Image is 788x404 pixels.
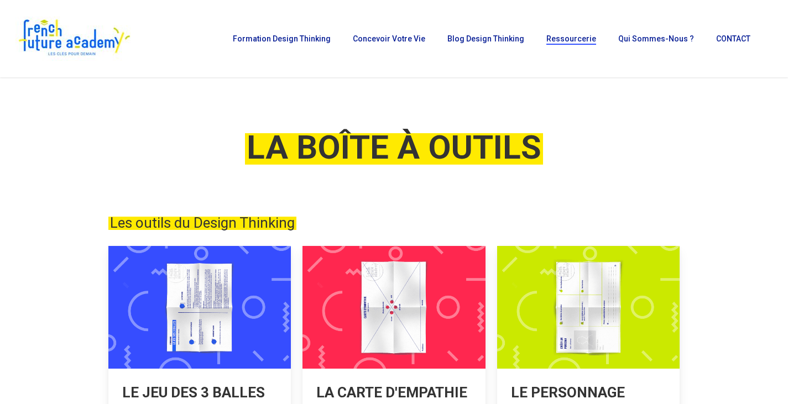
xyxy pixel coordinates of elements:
[716,34,750,43] font: CONTACT
[447,34,524,43] font: Blog Design Thinking
[227,35,336,43] a: Formation Design Thinking
[110,214,295,231] font: Les outils du Design Thinking
[247,128,541,167] font: LA BOÎTE À OUTILS
[613,35,700,43] a: Qui sommes-nous ?
[442,35,530,43] a: Blog Design Thinking
[711,35,756,43] a: CONTACT
[233,34,331,43] font: Formation Design Thinking
[15,17,132,61] img: Académie Française du Futur
[353,34,425,43] font: Concevoir votre vie
[618,34,694,43] font: Qui sommes-nous ?
[541,35,602,43] a: Ressourcerie
[546,34,596,43] font: Ressourcerie
[347,35,431,43] a: Concevoir votre vie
